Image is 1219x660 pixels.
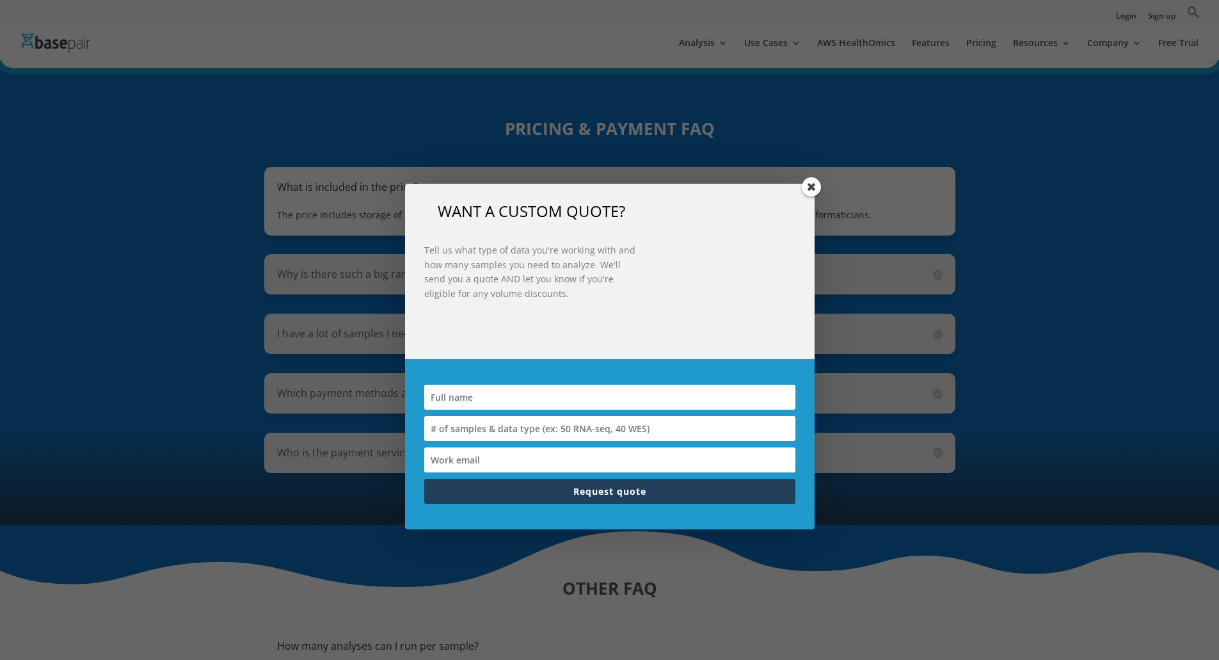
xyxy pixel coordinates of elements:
span: Request quote [573,485,646,497]
span: WANT A CUSTOM QUOTE? [438,200,625,221]
iframe: Drift Widget Chat Controller [1155,596,1204,645]
iframe: To enrich screen reader interactions, please activate Accessibility in Grammarly extension settings [955,276,1211,604]
strong: Tell us what type of data you're working with and how many samples you need to analyze. We'll sen... [424,244,635,299]
input: Full name [424,385,795,410]
input: # of samples & data type (ex: 50 RNA-seq, 40 WES) [424,416,795,441]
input: Work email [424,447,795,472]
button: Request quote [424,479,795,504]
